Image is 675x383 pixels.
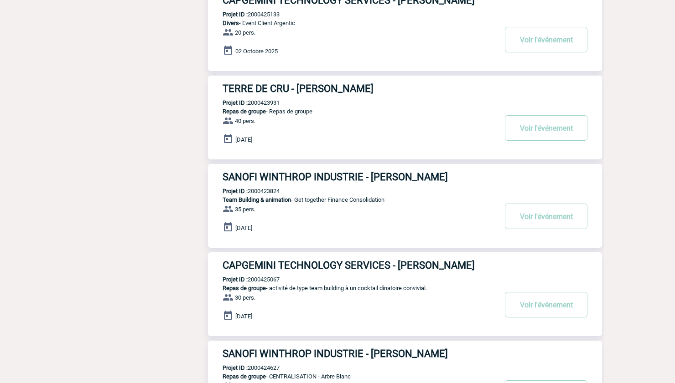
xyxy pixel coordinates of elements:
span: 30 pers. [235,294,255,301]
button: Voir l'événement [505,115,587,141]
p: 2000424627 [208,364,280,371]
button: Voir l'événement [505,204,587,229]
a: SANOFI WINTHROP INDUSTRIE - [PERSON_NAME] [208,348,602,359]
button: Voir l'événement [505,27,587,52]
span: 35 pers. [235,206,255,213]
p: - Event Client Argentic [208,20,496,26]
b: Projet ID : [223,276,248,283]
span: 20 pers. [235,29,255,36]
p: - activité de type team building à un cocktail dînatoire convivial. [208,285,496,291]
p: 2000425133 [208,11,280,18]
span: 40 pers. [235,117,255,124]
b: Projet ID : [223,364,248,371]
button: Voir l'événement [505,292,587,317]
span: [DATE] [235,225,252,231]
span: 02 Octobre 2025 [235,48,278,55]
h3: CAPGEMINI TECHNOLOGY SERVICES - [PERSON_NAME] [223,260,496,271]
span: Divers [223,20,239,26]
a: CAPGEMINI TECHNOLOGY SERVICES - [PERSON_NAME] [208,260,602,271]
p: - CENTRALISATION - Arbre Blanc [208,373,496,380]
span: Team Building & animation [223,196,291,203]
a: TERRE DE CRU - [PERSON_NAME] [208,83,602,94]
span: [DATE] [235,313,252,320]
p: - Repas de groupe [208,108,496,115]
h3: SANOFI WINTHROP INDUSTRIE - [PERSON_NAME] [223,171,496,183]
b: Projet ID : [223,188,248,194]
h3: SANOFI WINTHROP INDUSTRIE - [PERSON_NAME] [223,348,496,359]
a: SANOFI WINTHROP INDUSTRIE - [PERSON_NAME] [208,171,602,183]
p: - Get together Finance Consolidation [208,196,496,203]
p: 2000423824 [208,188,280,194]
p: 2000425067 [208,276,280,283]
span: Repas de groupe [223,285,266,291]
p: 2000423931 [208,99,280,106]
h3: TERRE DE CRU - [PERSON_NAME] [223,83,496,94]
span: [DATE] [235,136,252,143]
span: Repas de groupe [223,373,266,380]
b: Projet ID : [223,11,248,18]
b: Projet ID : [223,99,248,106]
span: Repas de groupe [223,108,266,115]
